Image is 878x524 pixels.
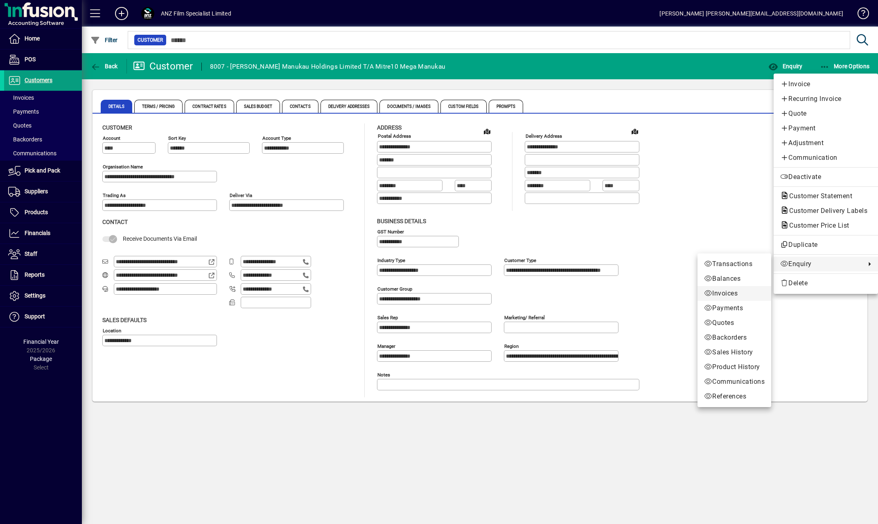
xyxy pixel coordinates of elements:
[780,94,871,104] span: Recurring Invoice
[704,303,765,313] span: Payments
[780,153,871,163] span: Communication
[704,362,765,372] span: Product History
[704,289,765,298] span: Invoices
[704,392,765,401] span: References
[704,259,765,269] span: Transactions
[780,207,871,215] span: Customer Delivery Labels
[704,318,765,328] span: Quotes
[780,192,856,200] span: Customer Statement
[774,170,878,184] button: Deactivate customer
[780,259,862,269] span: Enquiry
[780,138,871,148] span: Adjustment
[780,123,871,133] span: Payment
[780,222,853,229] span: Customer Price List
[780,240,871,250] span: Duplicate
[780,278,871,288] span: Delete
[780,109,871,119] span: Quote
[704,347,765,357] span: Sales History
[704,274,765,284] span: Balances
[780,172,871,182] span: Deactivate
[780,79,871,89] span: Invoice
[704,333,765,343] span: Backorders
[704,377,765,387] span: Communications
